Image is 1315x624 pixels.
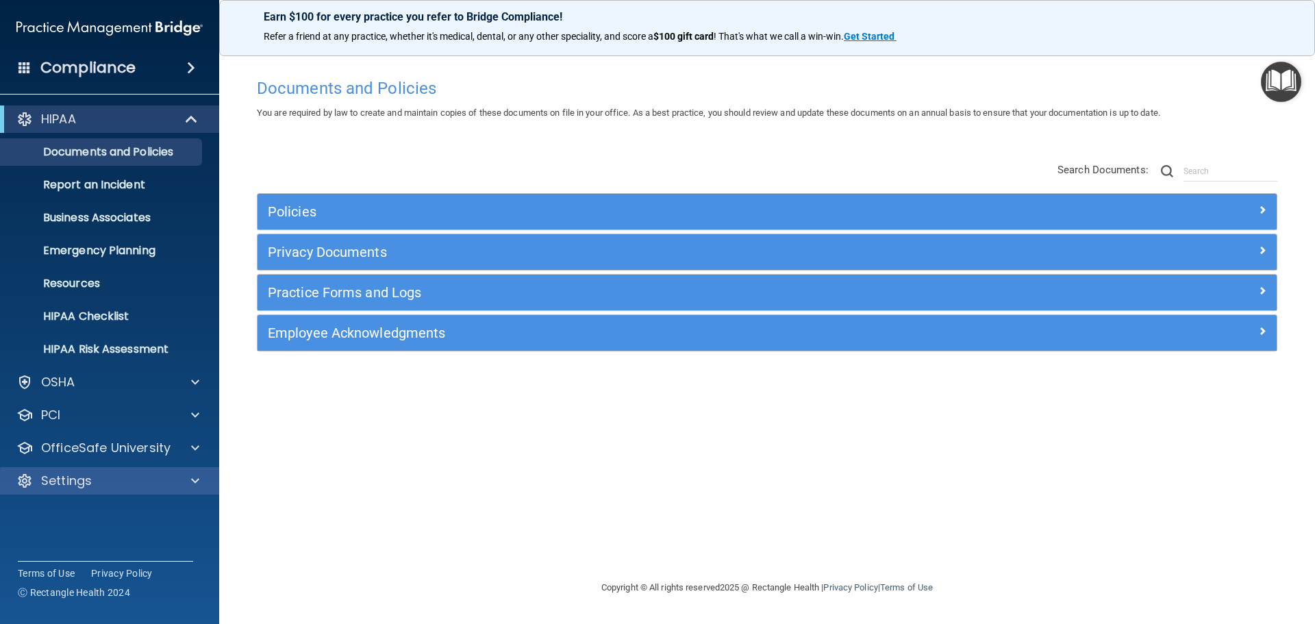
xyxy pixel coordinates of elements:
span: Search Documents: [1057,164,1149,176]
p: Documents and Policies [9,145,196,159]
a: OfficeSafe University [16,440,199,456]
a: Terms of Use [18,566,75,580]
p: Emergency Planning [9,244,196,258]
a: Terms of Use [880,582,933,592]
strong: Get Started [844,31,894,42]
span: ! That's what we call a win-win. [714,31,844,42]
h5: Policies [268,204,1012,219]
a: Privacy Policy [91,566,153,580]
span: Ⓒ Rectangle Health 2024 [18,586,130,599]
p: Resources [9,277,196,290]
h4: Compliance [40,58,136,77]
a: Privacy Policy [823,582,877,592]
a: OSHA [16,374,199,390]
img: ic-search.3b580494.png [1161,165,1173,177]
span: Refer a friend at any practice, whether it's medical, dental, or any other speciality, and score a [264,31,653,42]
p: HIPAA Checklist [9,310,196,323]
h5: Practice Forms and Logs [268,285,1012,300]
p: Earn $100 for every practice you refer to Bridge Compliance! [264,10,1270,23]
input: Search [1183,161,1277,182]
a: Settings [16,473,199,489]
a: PCI [16,407,199,423]
img: PMB logo [16,14,203,42]
a: Practice Forms and Logs [268,282,1266,303]
h4: Documents and Policies [257,79,1277,97]
div: Copyright © All rights reserved 2025 @ Rectangle Health | | [517,566,1017,610]
p: Business Associates [9,211,196,225]
p: OfficeSafe University [41,440,171,456]
a: HIPAA [16,111,199,127]
p: Report an Incident [9,178,196,192]
h5: Employee Acknowledgments [268,325,1012,340]
h5: Privacy Documents [268,245,1012,260]
span: You are required by law to create and maintain copies of these documents on file in your office. ... [257,108,1160,118]
p: PCI [41,407,60,423]
p: HIPAA [41,111,76,127]
a: Policies [268,201,1266,223]
a: Privacy Documents [268,241,1266,263]
p: Settings [41,473,92,489]
p: OSHA [41,374,75,390]
a: Employee Acknowledgments [268,322,1266,344]
button: Open Resource Center [1261,62,1301,102]
a: Get Started [844,31,897,42]
strong: $100 gift card [653,31,714,42]
p: HIPAA Risk Assessment [9,342,196,356]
